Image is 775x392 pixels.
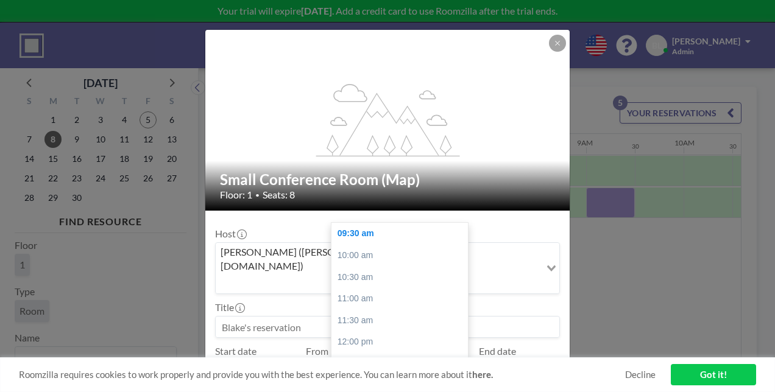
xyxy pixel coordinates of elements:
h2: Small Conference Room (Map) [220,170,556,189]
input: Blake's reservation [216,317,559,337]
div: 11:30 am [331,310,474,332]
div: 10:30 am [331,267,474,289]
a: here. [472,369,493,380]
a: Got it! [671,364,756,385]
div: 12:30 pm [331,353,474,375]
span: Seats: 8 [263,189,295,201]
a: Decline [625,369,656,380]
input: Search for option [217,275,539,291]
label: Title [215,301,244,313]
label: End date [479,345,516,357]
span: • [255,191,260,200]
span: Roomzilla requires cookies to work properly and provide you with the best experience. You can lea... [19,369,625,380]
div: 12:00 pm [331,331,474,353]
span: [PERSON_NAME] ([PERSON_NAME][EMAIL_ADDRESS][DOMAIN_NAME]) [218,245,538,273]
label: Host [215,228,246,240]
g: flex-grow: 1.2; [316,83,460,156]
div: 10:00 am [331,245,474,267]
label: Start date [215,345,257,357]
span: Floor: 1 [220,189,252,201]
div: 09:30 am [331,223,474,245]
label: From [306,345,328,357]
div: 11:00 am [331,288,474,310]
div: Search for option [216,243,559,293]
